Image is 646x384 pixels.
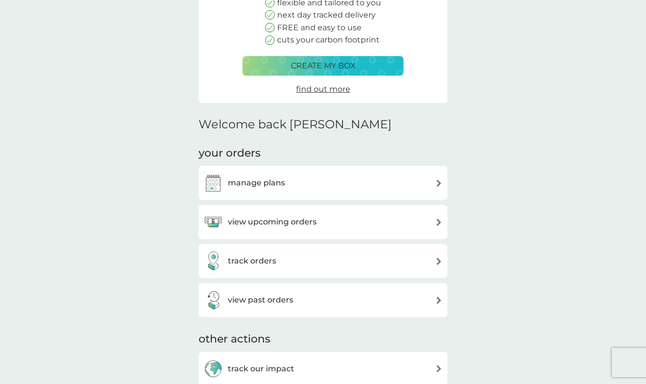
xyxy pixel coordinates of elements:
[242,56,404,76] button: create my box
[435,219,443,226] img: arrow right
[435,180,443,187] img: arrow right
[277,21,362,34] p: FREE and easy to use
[435,258,443,265] img: arrow right
[199,146,261,161] h3: your orders
[277,34,380,46] p: cuts your carbon footprint
[296,84,350,94] span: find out more
[228,177,285,189] h3: manage plans
[228,294,293,306] h3: view past orders
[199,332,270,347] h3: other actions
[435,365,443,372] img: arrow right
[199,118,392,132] h2: Welcome back [PERSON_NAME]
[435,297,443,304] img: arrow right
[291,60,356,72] p: create my box
[228,216,317,228] h3: view upcoming orders
[228,363,294,375] h3: track our impact
[228,255,276,267] h3: track orders
[296,83,350,96] a: find out more
[277,9,376,21] p: next day tracked delivery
